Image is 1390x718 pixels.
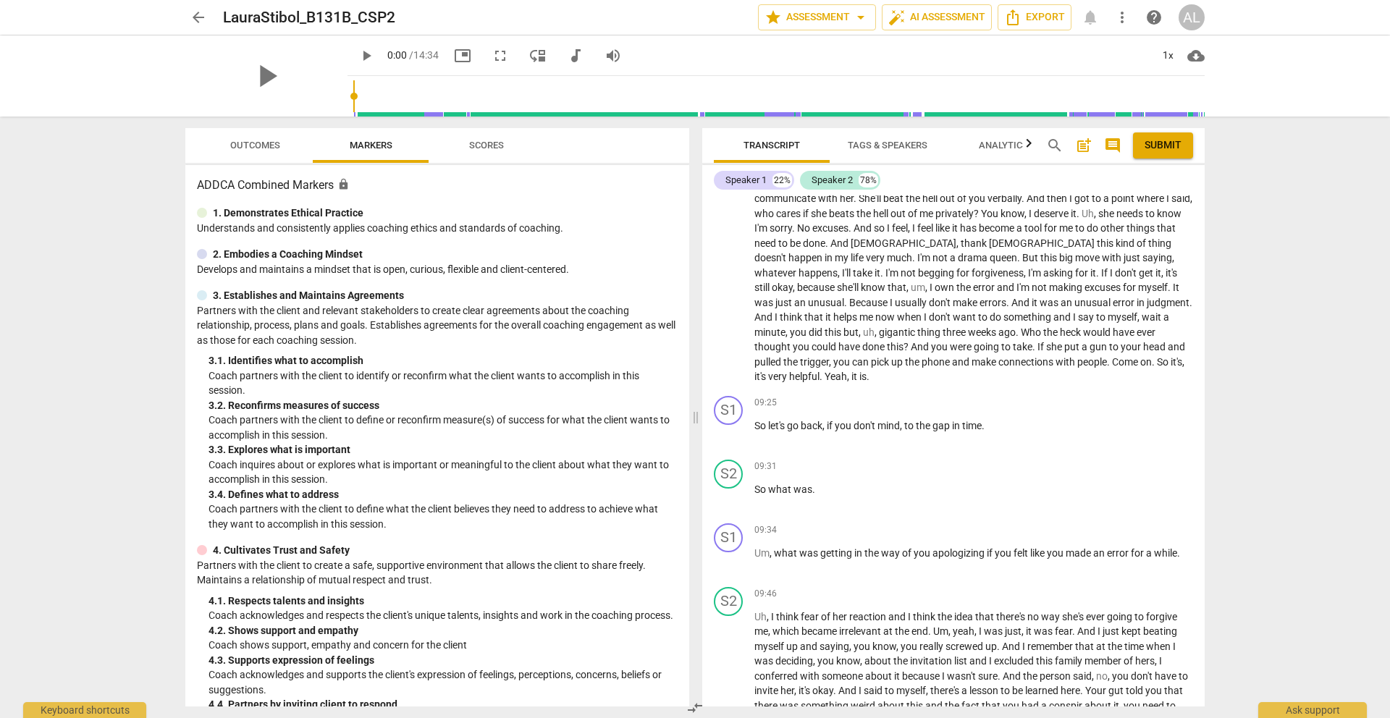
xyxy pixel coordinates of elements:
span: verbally [987,193,1022,204]
span: because [797,282,837,293]
span: ever [1137,326,1155,338]
span: it [952,222,960,234]
span: . [1016,326,1021,338]
span: to [1145,208,1157,219]
span: she'll [837,282,861,293]
span: not [901,267,918,279]
span: me [1059,222,1075,234]
span: You [981,208,1001,219]
span: She'll [859,193,883,204]
span: But [1022,252,1040,263]
span: she [811,208,829,219]
span: would [1083,326,1113,338]
span: asking [1043,267,1075,279]
span: forgiveness [972,267,1024,279]
span: I [912,222,917,234]
span: more_vert [1113,9,1131,26]
span: , [906,282,911,293]
span: I'm [1016,282,1032,293]
button: Fullscreen [487,43,513,69]
span: Filler word [911,282,925,293]
span: okay [772,282,793,293]
span: not [1032,282,1049,293]
span: And [1011,297,1032,308]
button: AL [1179,4,1205,30]
div: Speaker 2 [812,173,853,187]
span: my [835,252,851,263]
span: to [778,237,790,249]
span: , [1024,267,1028,279]
span: you [790,326,809,338]
span: life [851,252,866,263]
span: like [935,222,952,234]
span: take [1013,341,1032,352]
span: it [1071,208,1077,219]
div: Speaker 1 [725,173,767,187]
button: Play [353,43,379,69]
div: 1x [1154,44,1181,67]
span: hell [922,193,940,204]
span: , [925,282,930,293]
p: 1. Demonstrates Ethical Practice [213,206,363,221]
span: fullscreen [492,47,509,64]
span: you [931,341,950,352]
span: to [1092,193,1103,204]
span: that [1157,222,1176,234]
button: Search [1043,134,1066,157]
span: it [825,311,833,323]
span: audiotrack [567,47,584,64]
span: . [1077,208,1082,219]
span: that [804,311,825,323]
span: kind [1116,237,1137,249]
p: Understands and consistently applies coaching ethics and standards of coaching. [197,221,678,236]
span: very [866,252,887,263]
span: Assessment is enabled for this document. The competency model is locked and follows the assessmen... [337,178,350,190]
span: arrow_drop_down [852,9,869,26]
span: you [793,341,812,352]
span: , [1137,311,1142,323]
span: , [785,326,790,338]
span: , [1024,208,1029,219]
span: point [1111,193,1137,204]
span: much [887,252,912,263]
span: sorry [770,222,792,234]
span: ago [998,326,1016,338]
span: myself [1108,311,1137,323]
span: me [859,311,875,323]
span: Because [849,297,890,308]
span: do [1087,222,1100,234]
span: it [1032,297,1040,308]
span: I [775,311,780,323]
span: tool [1024,222,1044,234]
button: Switch to audio player [563,43,589,69]
span: deserve [1034,208,1071,219]
span: other [1100,222,1126,234]
span: I'm [917,252,932,263]
span: now [875,311,897,323]
span: so [874,222,887,234]
span: did [809,326,825,338]
p: Develops and maintains a mindset that is open, curious, flexible and client-centered. [197,262,678,277]
span: saying [1142,252,1172,263]
span: get [1139,267,1155,279]
span: . [912,252,917,263]
span: Assessment [764,9,869,26]
span: happen [788,252,825,263]
span: , [1161,267,1166,279]
span: communicate [754,193,818,204]
span: Outcomes [230,140,280,151]
span: help [1145,9,1163,26]
span: you [969,193,987,204]
span: an [794,297,808,308]
span: to [1001,341,1013,352]
span: of [1137,237,1148,249]
span: queen [990,252,1017,263]
span: play_arrow [358,47,375,64]
span: . [1168,282,1173,293]
span: done [862,341,887,352]
span: where [1137,193,1166,204]
span: was [1040,297,1061,308]
span: it [875,267,880,279]
span: it [1155,267,1161,279]
span: for [1044,222,1059,234]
